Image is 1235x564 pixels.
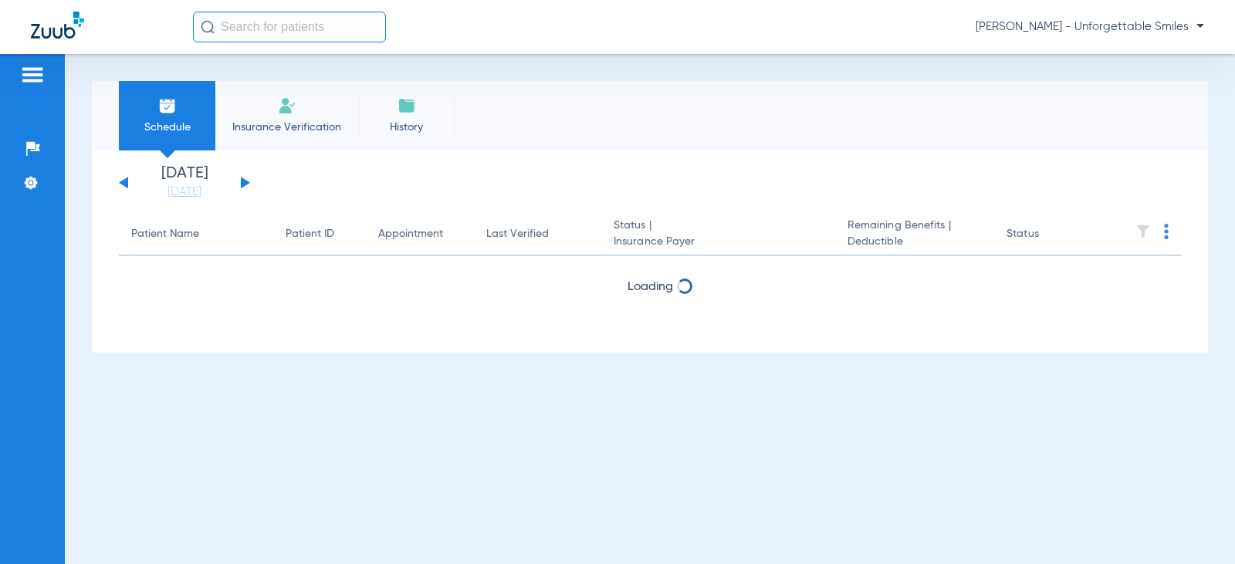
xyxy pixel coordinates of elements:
li: [DATE] [138,166,231,200]
span: Insurance Payer [614,234,823,250]
span: Deductible [848,234,982,250]
div: Patient ID [286,226,334,242]
img: History [398,96,416,115]
img: hamburger-icon [20,66,45,84]
img: Manual Insurance Verification [278,96,296,115]
span: [PERSON_NAME] - Unforgettable Smiles [976,19,1204,35]
span: Loading [628,281,673,293]
img: Search Icon [201,20,215,34]
div: Patient ID [286,226,354,242]
span: Schedule [130,120,204,135]
input: Search for patients [193,12,386,42]
span: Insurance Verification [227,120,347,135]
span: History [370,120,443,135]
div: Last Verified [486,226,549,242]
div: Patient Name [131,226,199,242]
div: Last Verified [486,226,589,242]
th: Status | [601,213,835,256]
img: Zuub Logo [31,12,84,39]
th: Remaining Benefits | [835,213,994,256]
img: Schedule [158,96,177,115]
div: Patient Name [131,226,261,242]
img: filter.svg [1135,224,1151,239]
a: [DATE] [138,184,231,200]
th: Status [994,213,1098,256]
img: group-dot-blue.svg [1164,224,1169,239]
div: Appointment [378,226,443,242]
div: Appointment [378,226,462,242]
